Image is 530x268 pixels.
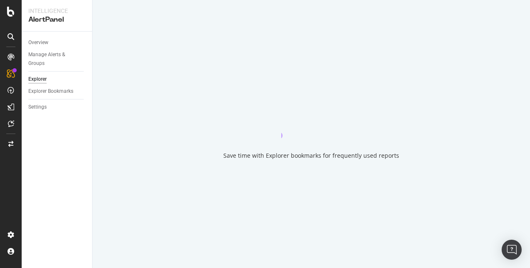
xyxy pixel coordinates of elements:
[502,240,522,260] div: Open Intercom Messenger
[28,87,73,96] div: Explorer Bookmarks
[223,151,399,160] div: Save time with Explorer bookmarks for frequently used reports
[28,50,78,68] div: Manage Alerts & Groups
[28,87,86,96] a: Explorer Bookmarks
[28,103,86,112] a: Settings
[28,15,85,25] div: AlertPanel
[28,103,47,112] div: Settings
[28,50,86,68] a: Manage Alerts & Groups
[28,38,48,47] div: Overview
[28,7,85,15] div: Intelligence
[28,38,86,47] a: Overview
[281,108,341,138] div: animation
[28,75,47,84] div: Explorer
[28,75,86,84] a: Explorer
